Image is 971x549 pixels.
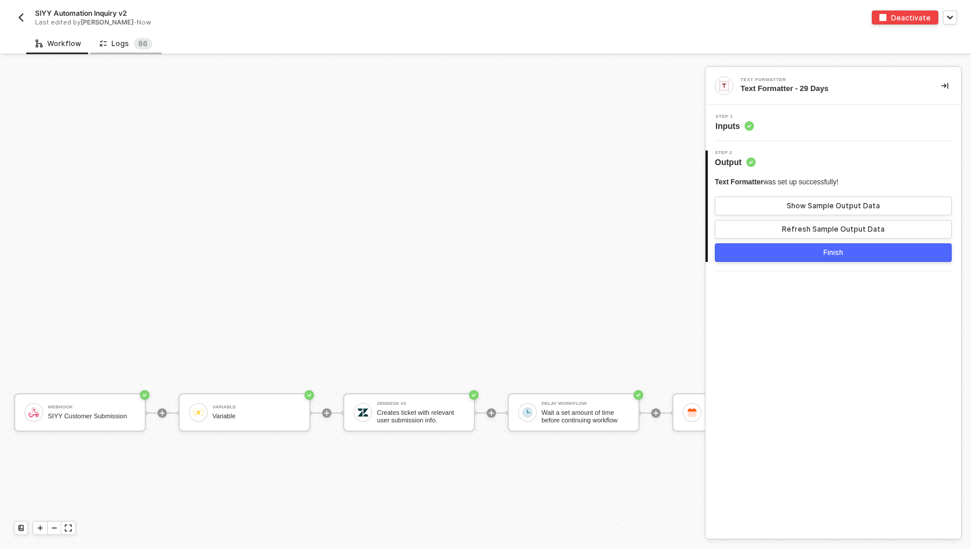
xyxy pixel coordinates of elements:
img: back [16,13,26,22]
span: [PERSON_NAME] [81,18,134,26]
div: Last edited by - Now [35,18,459,27]
span: SIYY Automation Inquiry v2 [35,8,127,18]
div: Variable [212,412,300,420]
button: Show Sample Output Data [715,197,952,215]
span: icon-success-page [634,390,643,400]
span: icon-play [37,524,44,531]
span: 8 [138,39,143,48]
div: SIYY Customer Submission [48,412,135,420]
button: back [14,11,28,25]
sup: 86 [134,38,152,50]
span: icon-play [652,410,659,417]
span: icon-success-page [140,390,149,400]
div: Deactivate [891,13,931,23]
span: Text Formatter [715,178,763,186]
div: Delay Workflow [542,401,629,406]
div: Logs [100,38,152,50]
span: Output [715,156,756,168]
div: Text Formatter [741,78,916,82]
span: icon-success-page [469,390,478,400]
span: icon-expand [65,524,72,531]
span: icon-play [159,410,166,417]
img: icon [687,407,697,418]
div: Step 2Output Text Formatterwas set up successfully!Show Sample Output DataRefresh Sample Output D... [705,151,961,262]
div: Step 1Inputs [705,114,961,132]
span: 6 [143,39,148,48]
img: deactivate [879,14,886,21]
span: icon-play [323,410,330,417]
div: Refresh Sample Output Data [782,225,885,234]
div: Text Formatter - 29 Days [741,83,923,94]
span: icon-minus [51,524,58,531]
div: Wait a set amount of time before continuing workflow [542,409,629,424]
span: icon-play [488,410,495,417]
div: Show Sample Output Data [787,201,880,211]
div: Finish [823,248,843,257]
span: Step 1 [715,114,754,119]
div: Workflow [36,39,81,48]
span: icon-collapse-right [941,82,948,89]
button: Finish [715,243,952,262]
button: Refresh Sample Output Data [715,220,952,239]
img: icon [193,407,204,418]
div: was set up successfully! [715,177,839,187]
img: icon [358,407,368,418]
img: icon [522,407,533,418]
div: Creates ticket with relevant user submission info. [377,409,464,424]
div: Variable [212,405,300,410]
div: Zendesk #3 [377,401,464,406]
button: deactivateDeactivate [872,11,938,25]
span: Step 2 [715,151,756,155]
img: icon [29,407,39,418]
span: icon-success-page [305,390,314,400]
div: Webhook [48,405,135,410]
span: Inputs [715,120,754,132]
img: integration-icon [719,81,729,91]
